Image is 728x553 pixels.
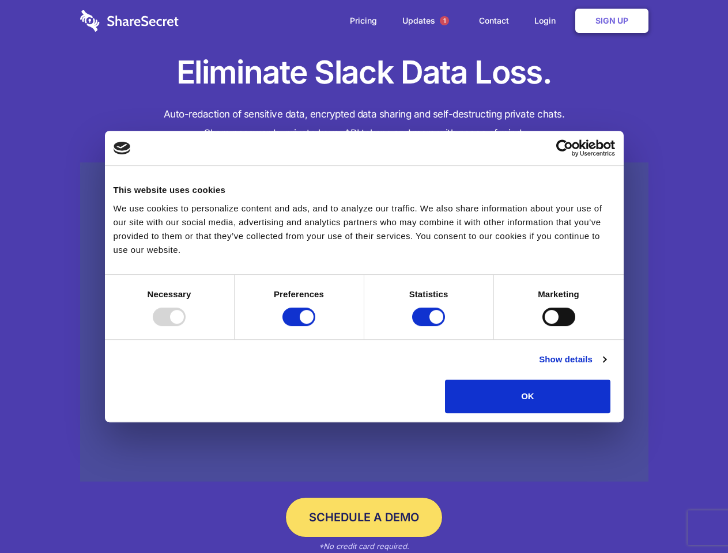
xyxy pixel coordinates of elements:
em: *No credit card required. [319,541,409,551]
div: We use cookies to personalize content and ads, and to analyze our traffic. We also share informat... [114,202,615,257]
strong: Necessary [148,289,191,299]
h4: Auto-redaction of sensitive data, encrypted data sharing and self-destructing private chats. Shar... [80,105,648,143]
a: Show details [539,353,606,366]
div: This website uses cookies [114,183,615,197]
a: Sign Up [575,9,648,33]
a: Wistia video thumbnail [80,162,648,482]
strong: Marketing [538,289,579,299]
a: Schedule a Demo [286,498,442,537]
strong: Statistics [409,289,448,299]
span: 1 [440,16,449,25]
strong: Preferences [274,289,324,299]
a: Contact [467,3,520,39]
a: Usercentrics Cookiebot - opens in a new window [514,139,615,157]
button: OK [445,380,610,413]
a: Login [523,3,573,39]
img: logo-wordmark-white-trans-d4663122ce5f474addd5e946df7df03e33cb6a1c49d2221995e7729f52c070b2.svg [80,10,179,32]
h1: Eliminate Slack Data Loss. [80,52,648,93]
img: logo [114,142,131,154]
a: Pricing [338,3,388,39]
